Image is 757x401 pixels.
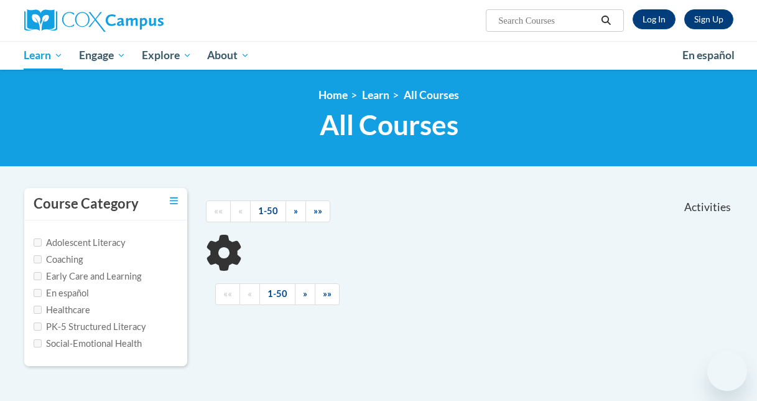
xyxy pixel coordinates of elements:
[313,205,322,216] span: »»
[674,42,743,68] a: En español
[239,283,260,305] a: Previous
[34,270,141,283] label: Early Care and Learning
[34,255,42,263] input: Checkbox for Options
[34,272,42,280] input: Checkbox for Options
[79,48,126,63] span: Engage
[34,337,142,351] label: Social-Emotional Health
[223,288,232,299] span: ««
[134,41,200,70] a: Explore
[207,48,249,63] span: About
[362,88,389,101] a: Learn
[294,205,298,216] span: »
[682,49,735,62] span: En español
[24,9,164,32] img: Cox Campus
[206,200,231,222] a: Begining
[34,303,90,317] label: Healthcare
[34,306,42,314] input: Checkbox for Options
[303,288,307,299] span: »
[315,283,340,305] a: End
[215,283,240,305] a: Begining
[230,200,251,222] a: Previous
[707,351,747,391] iframe: Button to launch messaging window
[34,194,139,214] h3: Course Category
[497,13,597,28] input: Search Courses
[684,9,733,29] a: Register
[34,323,42,331] input: Checkbox for Options
[214,205,223,216] span: ««
[142,48,192,63] span: Explore
[286,200,306,222] a: Next
[238,205,243,216] span: «
[295,283,315,305] a: Next
[170,194,178,208] a: Toggle collapse
[250,200,286,222] a: 1-50
[24,48,63,63] span: Learn
[597,13,615,28] button: Search
[15,41,743,70] div: Main menu
[34,286,89,300] label: En español
[34,320,146,334] label: PK-5 Structured Literacy
[305,200,330,222] a: End
[34,289,42,297] input: Checkbox for Options
[34,339,42,347] input: Checkbox for Options
[323,288,332,299] span: »»
[684,200,731,214] span: Activities
[320,108,458,141] span: All Courses
[34,236,126,250] label: Adolescent Literacy
[34,238,42,247] input: Checkbox for Options
[199,41,258,70] a: About
[24,9,248,32] a: Cox Campus
[318,88,348,101] a: Home
[34,253,83,267] label: Coaching
[404,88,459,101] a: All Courses
[633,9,676,29] a: Log In
[16,41,72,70] a: Learn
[71,41,134,70] a: Engage
[259,283,295,305] a: 1-50
[248,288,252,299] span: «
